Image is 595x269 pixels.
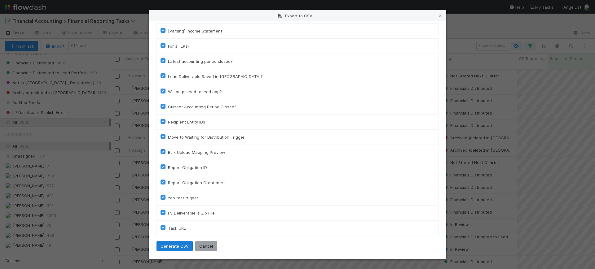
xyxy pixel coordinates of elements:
[168,149,225,156] label: Bulk Upload Mapping Preview
[168,224,186,232] label: Task URL
[168,27,222,35] label: [Parsing] Income Statement
[168,194,198,202] label: zap test trigger
[168,42,190,50] label: For all LPs?
[168,58,233,65] label: Latest accounting period closed?
[168,164,207,171] label: Report Obligation ID
[168,103,236,111] label: Current Accounting Period Closed?
[168,133,245,141] label: Move to Waiting for Distribution Trigger
[168,88,222,95] label: Will be pushed to lead app?
[168,209,215,217] label: FS Deliverable is Zip File
[168,118,205,126] label: Recipient Entity IDs
[168,73,263,80] label: Lead Deliverable Saved in [GEOGRAPHIC_DATA]?
[195,241,217,251] button: Cancel
[149,10,446,21] div: Export to CSV
[168,179,225,186] label: Report Obligation Created At
[156,241,193,251] button: Generate CSV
